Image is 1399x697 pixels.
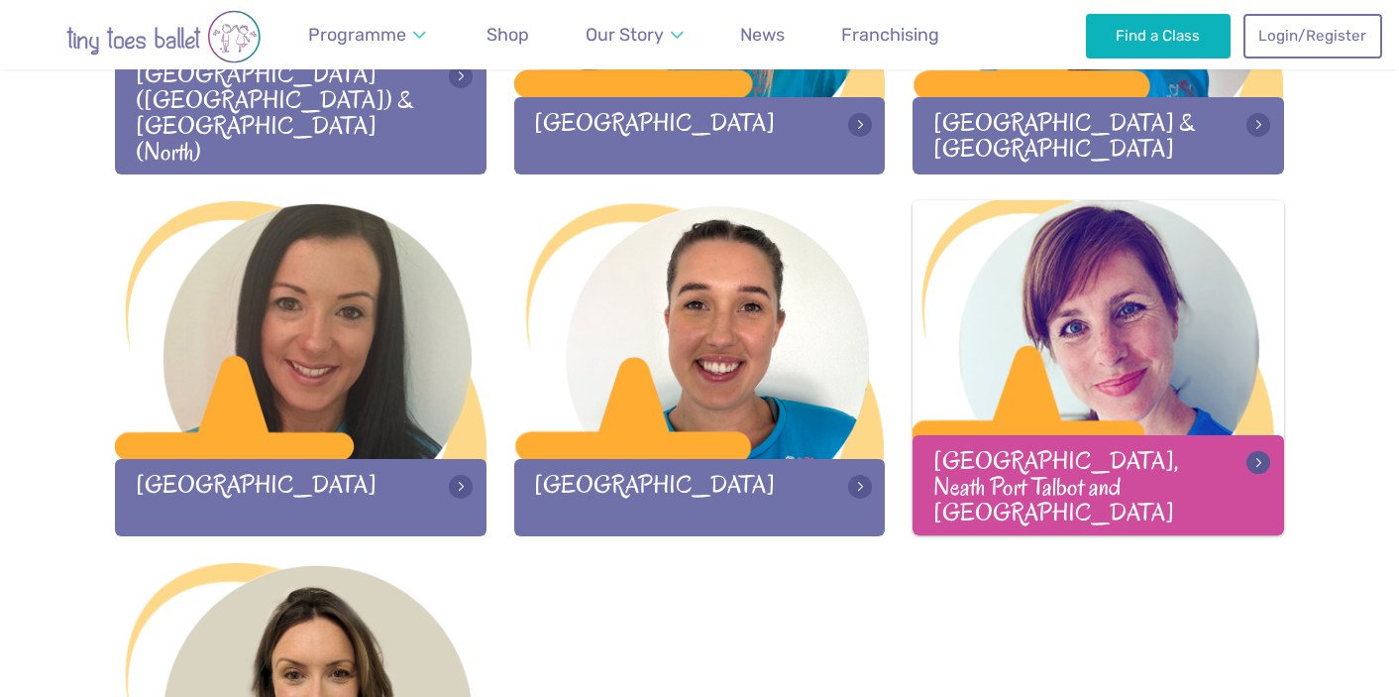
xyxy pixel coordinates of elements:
a: Find a Class [1086,14,1232,58]
div: [GEOGRAPHIC_DATA] & [GEOGRAPHIC_DATA] [913,97,1284,174]
div: [GEOGRAPHIC_DATA] [514,97,886,174]
a: [GEOGRAPHIC_DATA] [115,201,486,535]
span: News [740,24,785,45]
span: Franchising [841,24,939,45]
a: Programme [299,13,436,58]
div: [GEOGRAPHIC_DATA] ([GEOGRAPHIC_DATA]) & [GEOGRAPHIC_DATA] (North) [115,49,486,174]
a: [GEOGRAPHIC_DATA] [514,201,886,535]
a: Shop [478,13,538,58]
a: Franchising [832,13,948,58]
a: [GEOGRAPHIC_DATA], Neath Port Talbot and [GEOGRAPHIC_DATA] [913,200,1284,534]
a: Login/Register [1243,14,1382,58]
div: [GEOGRAPHIC_DATA] [115,459,486,535]
span: Our Story [586,24,664,45]
div: [GEOGRAPHIC_DATA], Neath Port Talbot and [GEOGRAPHIC_DATA] [913,435,1284,534]
img: tiny toes ballet [25,10,302,63]
div: [GEOGRAPHIC_DATA] [514,459,886,535]
a: News [731,13,794,58]
span: Shop [486,24,529,45]
span: Programme [308,24,406,45]
a: Our Story [577,13,694,58]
